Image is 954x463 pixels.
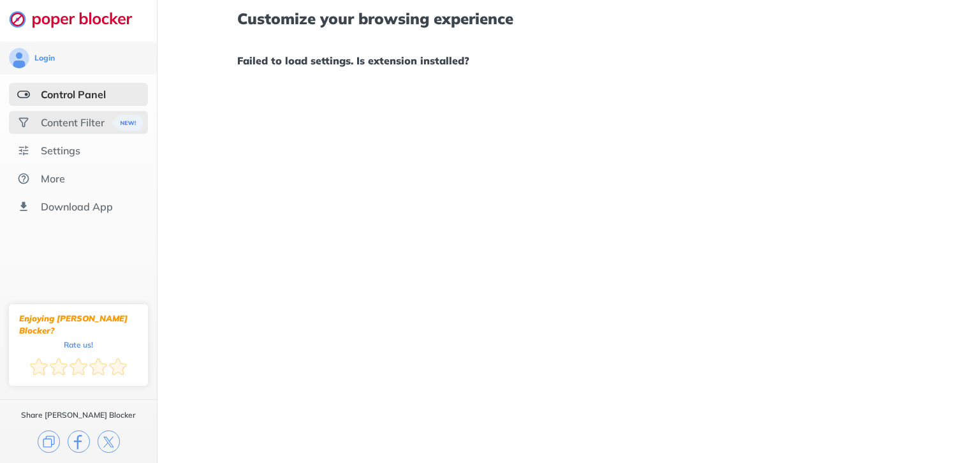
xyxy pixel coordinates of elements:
img: download-app.svg [17,200,30,213]
h1: Failed to load settings. Is extension installed? [237,52,874,69]
img: social.svg [17,116,30,129]
img: logo-webpage.svg [9,10,146,28]
div: Login [34,53,55,63]
div: Download App [41,200,113,213]
img: menuBanner.svg [110,115,141,131]
div: More [41,172,65,185]
div: Share [PERSON_NAME] Blocker [21,410,136,420]
img: facebook.svg [68,430,90,453]
h1: Customize your browsing experience [237,10,874,27]
img: avatar.svg [9,48,29,68]
div: Rate us! [64,342,93,348]
img: features-selected.svg [17,88,30,101]
div: Settings [41,144,80,157]
div: Content Filter [41,116,105,129]
div: Control Panel [41,88,106,101]
div: Enjoying [PERSON_NAME] Blocker? [19,312,138,337]
img: copy.svg [38,430,60,453]
img: x.svg [98,430,120,453]
img: about.svg [17,172,30,185]
img: settings.svg [17,144,30,157]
